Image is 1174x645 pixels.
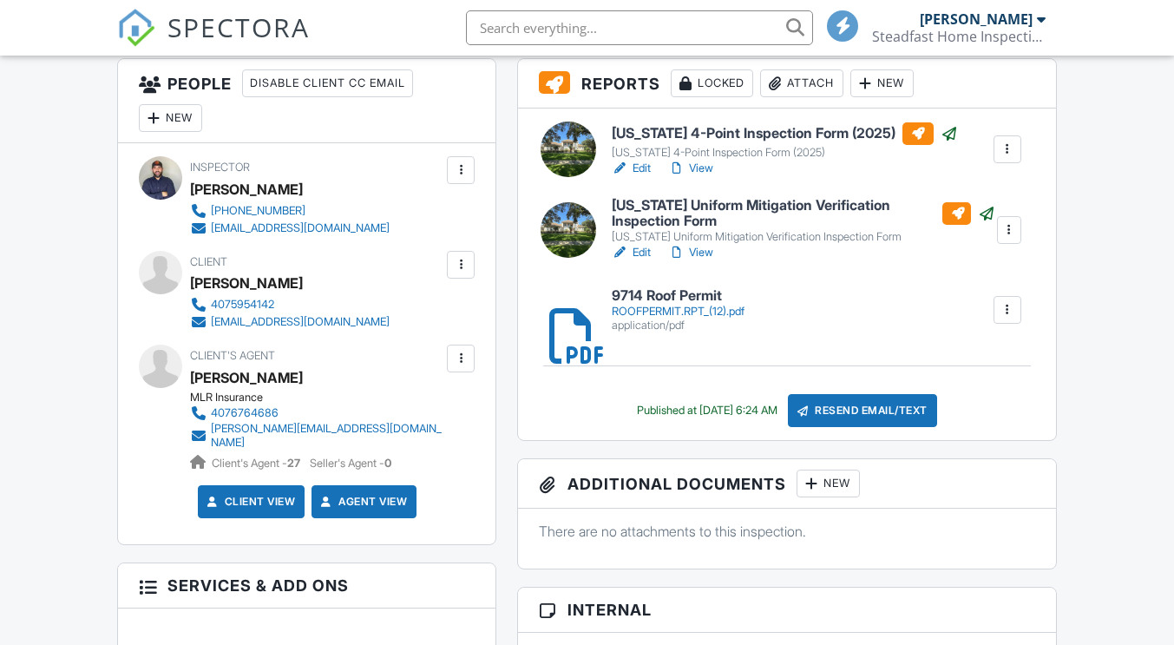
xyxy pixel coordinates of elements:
div: New [139,104,202,132]
div: [PERSON_NAME][EMAIL_ADDRESS][DOMAIN_NAME] [211,422,443,450]
a: [PHONE_NUMBER] [190,202,390,220]
h3: Reports [518,59,1055,109]
div: [PERSON_NAME] [920,10,1033,28]
a: 4076764686 [190,405,443,422]
a: [EMAIL_ADDRESS][DOMAIN_NAME] [190,313,390,331]
div: [US_STATE] Uniform Mitigation Verification Inspection Form [612,230,996,244]
img: The Best Home Inspection Software - Spectora [117,9,155,47]
span: Seller's Agent - [310,457,391,470]
span: Client's Agent - [212,457,303,470]
h3: Internal [518,588,1055,633]
div: [EMAIL_ADDRESS][DOMAIN_NAME] [211,315,390,329]
a: 4075954142 [190,296,390,313]
h6: [US_STATE] Uniform Mitigation Verification Inspection Form [612,198,996,228]
h3: People [118,59,495,143]
a: Client View [204,493,296,510]
div: Resend Email/Text [788,394,937,427]
h3: Services & Add ons [118,563,495,609]
div: Disable Client CC Email [242,69,413,97]
a: [PERSON_NAME][EMAIL_ADDRESS][DOMAIN_NAME] [190,422,443,450]
div: Attach [760,69,843,97]
div: [PHONE_NUMBER] [211,204,305,218]
div: MLR Insurance [190,391,456,405]
div: [PERSON_NAME] [190,270,303,296]
div: New [797,470,860,497]
strong: 0 [384,457,391,470]
div: Locked [671,69,753,97]
div: [PERSON_NAME] [190,176,303,202]
div: Steadfast Home Inspections llc [872,28,1046,45]
span: Inspector [190,161,250,174]
a: [US_STATE] 4-Point Inspection Form (2025) [US_STATE] 4-Point Inspection Form (2025) [612,122,958,161]
span: SPECTORA [167,9,310,45]
div: ROOFPERMIT.RPT_(12).pdf [612,305,744,319]
span: Client [190,255,227,268]
div: application/pdf [612,319,744,332]
h3: Additional Documents [518,459,1055,509]
a: SPECTORA [117,23,310,60]
p: There are no attachments to this inspection. [539,522,1034,541]
a: Agent View [318,493,407,510]
a: Edit [612,160,651,177]
div: 4075954142 [211,298,274,312]
a: View [668,160,713,177]
div: [US_STATE] 4-Point Inspection Form (2025) [612,146,958,160]
div: [EMAIL_ADDRESS][DOMAIN_NAME] [211,221,390,235]
span: Client's Agent [190,349,275,362]
div: Published at [DATE] 6:24 AM [637,404,777,418]
div: New [850,69,914,97]
div: 4076764686 [211,406,279,420]
h6: [US_STATE] 4-Point Inspection Form (2025) [612,122,958,145]
a: [US_STATE] Uniform Mitigation Verification Inspection Form [US_STATE] Uniform Mitigation Verifica... [612,198,996,244]
strong: 27 [287,457,300,470]
a: [EMAIL_ADDRESS][DOMAIN_NAME] [190,220,390,237]
h6: 9714 Roof Permit [612,288,744,304]
a: [PERSON_NAME] [190,365,303,391]
input: Search everything... [466,10,813,45]
a: 9714 Roof Permit ROOFPERMIT.RPT_(12).pdf application/pdf [612,288,744,332]
a: Edit [612,244,651,261]
a: View [668,244,713,261]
